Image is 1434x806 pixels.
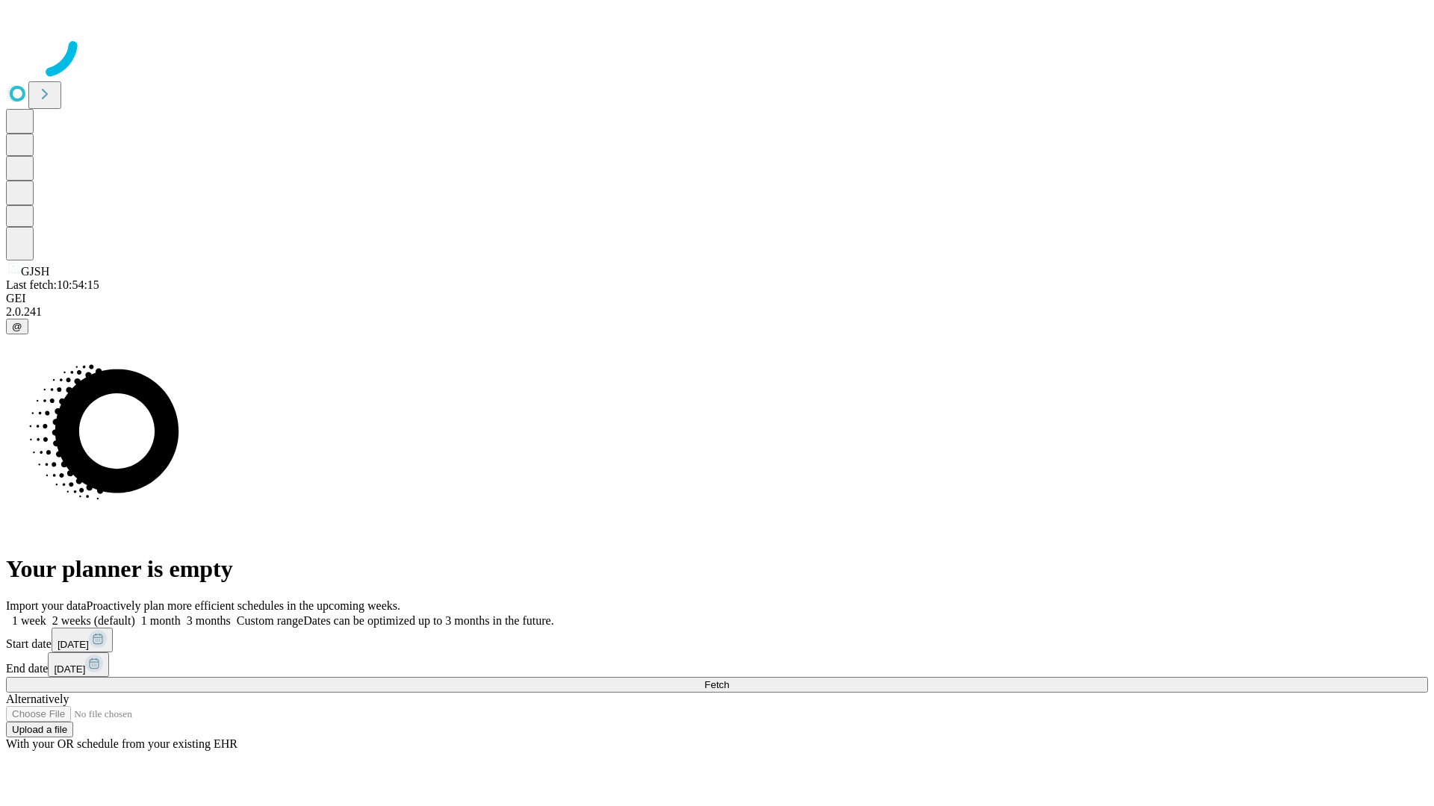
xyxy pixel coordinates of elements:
[54,663,85,675] span: [DATE]
[12,321,22,332] span: @
[6,693,69,705] span: Alternatively
[6,319,28,334] button: @
[6,278,99,291] span: Last fetch: 10:54:15
[58,639,89,650] span: [DATE]
[237,614,303,627] span: Custom range
[187,614,231,627] span: 3 months
[6,652,1428,677] div: End date
[141,614,181,627] span: 1 month
[87,599,400,612] span: Proactively plan more efficient schedules in the upcoming weeks.
[48,652,109,677] button: [DATE]
[6,737,238,750] span: With your OR schedule from your existing EHR
[6,555,1428,583] h1: Your planner is empty
[52,628,113,652] button: [DATE]
[52,614,135,627] span: 2 weeks (default)
[6,292,1428,305] div: GEI
[6,677,1428,693] button: Fetch
[6,628,1428,652] div: Start date
[6,599,87,612] span: Import your data
[303,614,553,627] span: Dates can be optimized up to 3 months in the future.
[6,722,73,737] button: Upload a file
[21,265,49,278] span: GJSH
[6,305,1428,319] div: 2.0.241
[704,679,729,690] span: Fetch
[12,614,46,627] span: 1 week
